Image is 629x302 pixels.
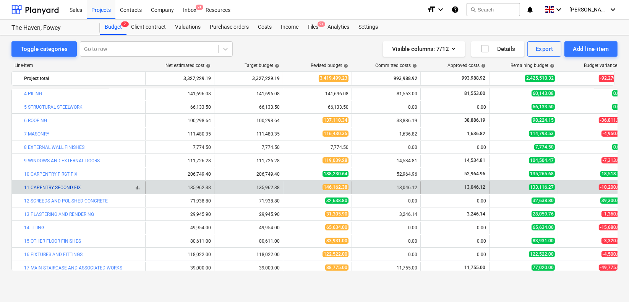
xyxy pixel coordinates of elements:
div: 100,298.64 [217,118,280,123]
div: 0.00 [355,198,417,204]
div: 71,938.80 [149,198,211,204]
span: 13,046.12 [464,184,486,190]
div: Target budget [245,63,279,68]
div: 118,022.00 [217,252,280,257]
span: help [617,64,623,68]
a: Settings [354,20,383,35]
span: help [204,64,211,68]
a: Purchase orders [205,20,253,35]
span: 11,755.00 [464,265,486,270]
div: Project total [24,72,142,85]
div: 135,962.38 [149,185,211,190]
div: 3,327,229.19 [217,72,280,85]
span: 146,162.38 [323,184,349,190]
div: 49,954.00 [217,225,280,230]
span: 1,636.82 [466,131,486,136]
span: 39,300.00 [600,198,624,204]
div: 0.00 [424,238,486,244]
span: -1,360.00 [601,211,624,217]
a: Income [276,20,303,35]
div: Line-item [11,63,145,68]
a: 13 PLASTERING AND RENDERING [24,212,94,217]
span: 104,504.47 [529,157,555,163]
a: 17 MAIN STAIRCASE AND ASSOCIATED WORKS [24,265,122,271]
span: 81,553.00 [464,91,486,96]
div: 0.00 [424,104,486,110]
iframe: Chat Widget [591,265,629,302]
span: 65,634.00 [325,224,349,230]
span: -4,950.00 [601,131,624,137]
div: 111,726.28 [217,158,280,163]
span: -7,313.00 [601,157,624,163]
span: help [273,64,279,68]
a: Client contract [126,20,170,35]
div: 0.00 [424,225,486,230]
span: 122,522.00 [529,251,555,257]
span: 83,931.00 [325,238,349,244]
span: 9+ [196,5,203,10]
span: 77,020.00 [532,264,555,271]
div: Valuations [170,20,205,35]
span: 114,793.53 [529,131,555,137]
div: 0.00 [355,104,417,110]
div: Committed costs [375,63,417,68]
a: 11 CAPENTRY SECOND FIX [24,185,81,190]
div: 52,964.96 [355,171,417,177]
i: format_size [427,5,436,14]
span: 188,230.64 [323,171,349,177]
span: -4,500.00 [601,251,624,257]
a: 16 FIXTURES AND FITTINGS [24,252,83,257]
div: Details [480,44,515,54]
div: 7,774.50 [149,145,211,150]
span: -15,680.00 [599,224,624,230]
i: keyboard_arrow_down [554,5,563,14]
span: 60,143.08 [532,90,555,96]
div: Add line-item [573,44,609,54]
div: 66,133.50 [149,104,211,110]
a: 15 OTHER FLOOR FINISHES [24,238,81,244]
a: Budget2 [100,20,126,35]
div: 3,246.14 [355,212,417,217]
div: 81,553.00 [355,91,417,96]
div: 0.00 [424,252,486,257]
span: 98,224.15 [532,117,555,123]
div: 11,755.00 [355,265,417,271]
a: 5 STRUCTURAL STEELWORK [24,104,83,110]
div: 0.00 [355,145,417,150]
div: Remaining budget [511,63,554,68]
span: 3,419,499.23 [319,75,349,82]
span: 66,133.50 [532,104,555,110]
a: Costs [253,20,276,35]
span: 32,638.80 [532,198,555,204]
a: Files9+ [303,20,323,35]
i: keyboard_arrow_down [608,5,618,14]
button: Details [471,41,524,57]
div: 1,636.82 [355,131,417,137]
div: 0.00 [355,225,417,230]
a: 6 ROOFING [24,118,47,123]
div: 141,696.08 [286,91,349,96]
div: 206,749.40 [217,171,280,177]
div: 0.00 [355,252,417,257]
div: 49,954.00 [149,225,211,230]
a: Analytics [323,20,354,35]
span: 2,425,510.32 [525,75,555,82]
span: search [470,7,476,13]
span: 135,265.68 [529,171,555,177]
span: 0.00 [612,144,624,150]
i: notifications [526,5,534,14]
button: Toggle categories [11,41,77,57]
span: 7,774.50 [534,144,555,150]
div: Budget [100,20,126,35]
div: Budget variance [584,63,623,68]
span: 18,518.76 [600,171,624,177]
span: -49,775.00 [599,264,624,271]
div: 100,298.64 [149,118,211,123]
div: 80,611.00 [217,238,280,244]
div: Files [303,20,323,35]
i: keyboard_arrow_down [436,5,445,14]
div: 111,480.35 [149,131,211,137]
